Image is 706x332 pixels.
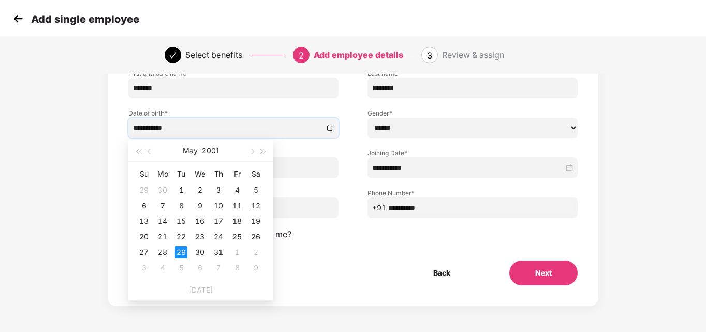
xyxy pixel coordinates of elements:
div: 1 [231,246,243,258]
td: 2001-06-03 [135,260,153,276]
td: 2001-06-09 [246,260,265,276]
div: Add employee details [314,47,403,63]
td: 2001-05-14 [153,213,172,229]
span: 2 [299,50,304,61]
td: 2001-05-01 [172,182,190,198]
div: 10 [212,199,225,212]
div: 16 [194,215,206,227]
label: Gender [367,109,578,118]
div: 2 [194,184,206,196]
div: 29 [175,246,187,258]
div: 7 [156,199,169,212]
a: [DATE] [189,285,213,294]
th: Sa [246,166,265,182]
div: 20 [138,230,150,243]
label: Joining Date [367,149,578,157]
div: 6 [138,199,150,212]
th: Fr [228,166,246,182]
div: 11 [231,199,243,212]
td: 2001-06-02 [246,244,265,260]
div: Review & assign [442,47,504,63]
td: 2001-05-13 [135,213,153,229]
th: Mo [153,166,172,182]
div: 18 [231,215,243,227]
div: 24 [212,230,225,243]
div: 12 [249,199,262,212]
div: 29 [138,184,150,196]
td: 2001-05-05 [246,182,265,198]
td: 2001-05-24 [209,229,228,244]
td: 2001-05-03 [209,182,228,198]
label: Date of birth [128,109,339,118]
div: 6 [194,262,206,274]
div: 27 [138,246,150,258]
th: Th [209,166,228,182]
div: 1 [175,184,187,196]
td: 2001-05-06 [135,198,153,213]
td: 2001-05-25 [228,229,246,244]
td: 2001-06-07 [209,260,228,276]
th: We [190,166,209,182]
div: 4 [231,184,243,196]
td: 2001-05-20 [135,229,153,244]
button: 2001 [202,140,219,161]
label: Phone Number [367,189,578,197]
div: 3 [212,184,225,196]
td: 2001-05-09 [190,198,209,213]
div: 3 [138,262,150,274]
div: 13 [138,215,150,227]
td: 2001-05-31 [209,244,228,260]
td: 2001-06-01 [228,244,246,260]
td: 2001-05-28 [153,244,172,260]
div: 26 [249,230,262,243]
th: Su [135,166,153,182]
td: 2001-05-08 [172,198,190,213]
td: 2001-04-29 [135,182,153,198]
div: 31 [212,246,225,258]
td: 2001-06-06 [190,260,209,276]
td: 2001-05-15 [172,213,190,229]
td: 2001-05-12 [246,198,265,213]
div: 5 [249,184,262,196]
td: 2001-06-04 [153,260,172,276]
p: Add single employee [31,13,139,25]
td: 2001-05-18 [228,213,246,229]
div: 25 [231,230,243,243]
div: 15 [175,215,187,227]
div: 21 [156,230,169,243]
td: 2001-05-02 [190,182,209,198]
div: 22 [175,230,187,243]
div: 28 [156,246,169,258]
td: 2001-05-21 [153,229,172,244]
td: 2001-05-11 [228,198,246,213]
td: 2001-05-07 [153,198,172,213]
td: 2001-05-04 [228,182,246,198]
th: Tu [172,166,190,182]
div: 19 [249,215,262,227]
td: 2001-05-19 [246,213,265,229]
button: Back [407,261,476,285]
td: 2001-05-10 [209,198,228,213]
td: 2001-05-22 [172,229,190,244]
div: 2 [249,246,262,258]
div: 9 [249,262,262,274]
span: check [169,51,177,60]
span: 3 [427,50,432,61]
td: 2001-06-05 [172,260,190,276]
span: +91 [372,202,386,213]
td: 2001-04-30 [153,182,172,198]
div: 7 [212,262,225,274]
td: 2001-05-23 [190,229,209,244]
td: 2001-05-30 [190,244,209,260]
img: svg+xml;base64,PHN2ZyB4bWxucz0iaHR0cDovL3d3dy53My5vcmcvMjAwMC9zdmciIHdpZHRoPSIzMCIgaGVpZ2h0PSIzMC... [10,11,26,26]
td: 2001-05-29 [172,244,190,260]
td: 2001-06-08 [228,260,246,276]
div: 30 [156,184,169,196]
button: May [183,140,198,161]
div: 5 [175,262,187,274]
div: 8 [175,199,187,212]
div: Select benefits [185,47,242,63]
div: 8 [231,262,243,274]
td: 2001-05-26 [246,229,265,244]
div: 23 [194,230,206,243]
